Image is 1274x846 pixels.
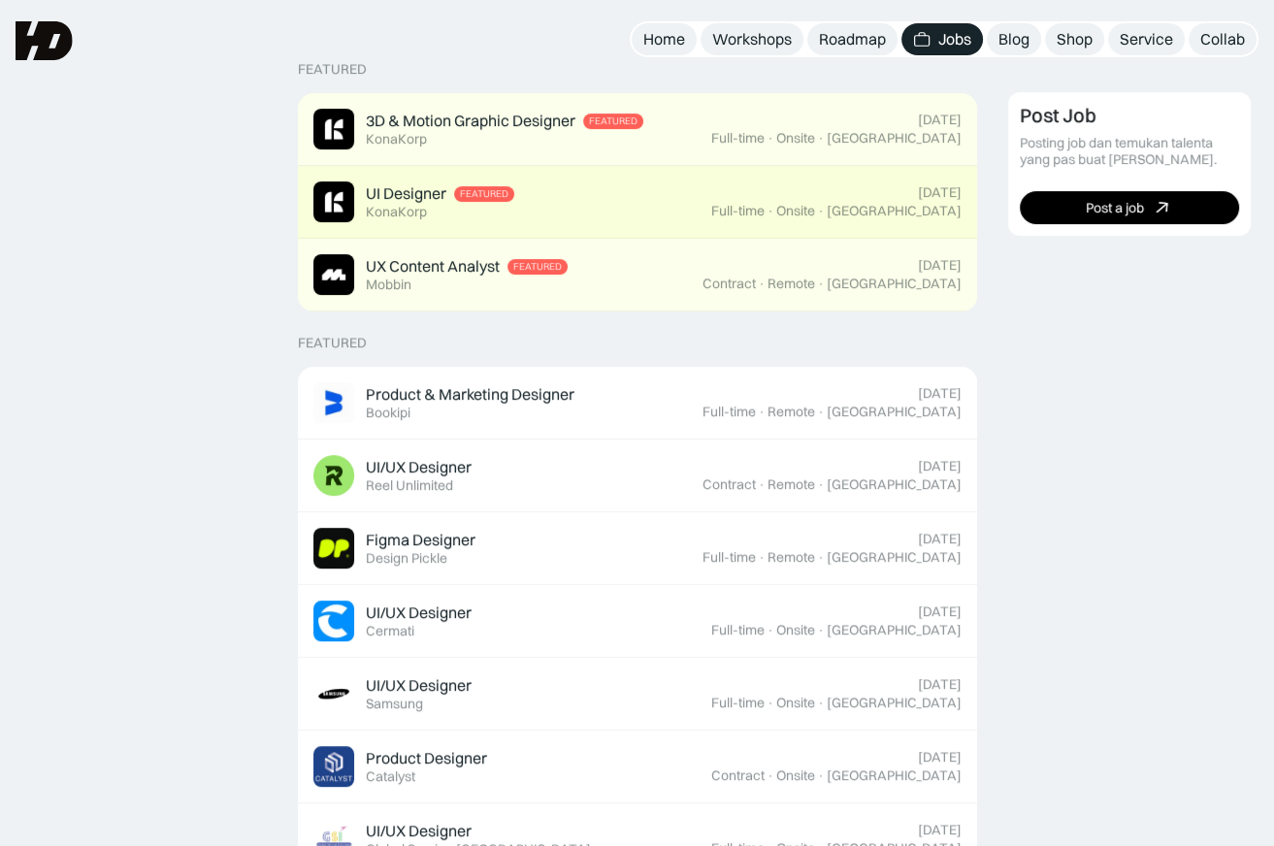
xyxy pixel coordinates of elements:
div: · [767,130,774,146]
div: [DATE] [918,385,962,402]
div: Full-time [711,622,765,638]
div: Full-time [711,203,765,219]
div: Catalyst [366,768,415,785]
a: Job ImageUX Content AnalystFeaturedMobbin[DATE]Contract·Remote·[GEOGRAPHIC_DATA] [298,239,977,311]
div: Full-time [702,404,756,420]
div: Collab [1200,29,1245,49]
div: Roadmap [819,29,886,49]
div: · [767,203,774,219]
div: Cermati [366,623,414,639]
div: Full-time [711,695,765,711]
div: [DATE] [918,257,962,274]
div: Contract [702,476,756,493]
img: Job Image [313,254,354,295]
a: Job ImageUI/UX DesignerSamsung[DATE]Full-time·Onsite·[GEOGRAPHIC_DATA] [298,658,977,731]
a: Workshops [701,23,803,55]
div: UI/UX Designer [366,675,472,696]
div: UI Designer [366,183,446,204]
a: Job ImageProduct DesignerCatalyst[DATE]Contract·Onsite·[GEOGRAPHIC_DATA] [298,731,977,803]
a: Job ImageUI DesignerFeaturedKonaKorp[DATE]Full-time·Onsite·[GEOGRAPHIC_DATA] [298,166,977,239]
div: [DATE] [918,112,962,128]
div: Remote [768,549,815,566]
div: · [758,476,766,493]
img: Job Image [313,382,354,423]
div: [DATE] [918,676,962,693]
div: · [817,476,825,493]
div: Featured [298,335,367,351]
a: Job ImageFigma DesignerDesign Pickle[DATE]Full-time·Remote·[GEOGRAPHIC_DATA] [298,512,977,585]
div: 3D & Motion Graphic Designer [366,111,575,131]
div: Contract [702,276,756,292]
a: Job ImageProduct & Marketing DesignerBookipi[DATE]Full-time·Remote·[GEOGRAPHIC_DATA] [298,367,977,439]
div: [GEOGRAPHIC_DATA] [827,695,962,711]
div: Jobs [938,29,971,49]
div: · [758,404,766,420]
div: Product Designer [366,748,487,768]
div: [DATE] [918,749,962,765]
div: KonaKorp [366,131,427,147]
div: · [758,276,766,292]
div: Onsite [776,622,815,638]
div: · [817,404,825,420]
div: [DATE] [918,531,962,547]
div: [GEOGRAPHIC_DATA] [827,476,962,493]
div: Onsite [776,767,815,784]
div: · [817,203,825,219]
div: Post a job [1086,200,1144,216]
div: Featured [298,61,367,78]
div: Mobbin [366,277,411,293]
div: KonaKorp [366,204,427,220]
a: Service [1108,23,1185,55]
a: Job ImageUI/UX DesignerCermati[DATE]Full-time·Onsite·[GEOGRAPHIC_DATA] [298,585,977,658]
a: Collab [1189,23,1257,55]
img: Job Image [313,746,354,787]
div: Service [1120,29,1173,49]
div: [GEOGRAPHIC_DATA] [827,203,962,219]
img: Job Image [313,673,354,714]
div: Home [643,29,685,49]
div: UX Content Analyst [366,256,500,277]
div: UI/UX Designer [366,457,472,477]
div: [GEOGRAPHIC_DATA] [827,130,962,146]
div: Full-time [711,130,765,146]
div: UI/UX Designer [366,821,472,841]
div: Remote [768,476,815,493]
div: Featured [460,188,508,200]
div: Samsung [366,696,423,712]
div: Posting job dan temukan talenta yang pas buat [PERSON_NAME]. [1020,135,1239,168]
img: Job Image [313,109,354,149]
div: Featured [513,261,562,273]
a: Post a job [1020,191,1239,224]
img: Job Image [313,455,354,496]
a: Blog [987,23,1041,55]
div: · [758,549,766,566]
div: · [767,622,774,638]
div: Remote [768,404,815,420]
div: · [817,130,825,146]
div: Reel Unlimited [366,477,453,494]
a: Job ImageUI/UX DesignerReel Unlimited[DATE]Contract·Remote·[GEOGRAPHIC_DATA] [298,439,977,512]
div: [GEOGRAPHIC_DATA] [827,549,962,566]
a: Roadmap [807,23,898,55]
img: Job Image [313,601,354,641]
div: Featured [589,115,637,127]
div: · [817,622,825,638]
a: Job Image3D & Motion Graphic DesignerFeaturedKonaKorp[DATE]Full-time·Onsite·[GEOGRAPHIC_DATA] [298,93,977,166]
div: Figma Designer [366,530,475,550]
div: Onsite [776,130,815,146]
div: Full-time [702,549,756,566]
div: [DATE] [918,458,962,474]
div: Onsite [776,695,815,711]
div: Bookipi [366,405,410,421]
div: [DATE] [918,822,962,838]
div: · [817,276,825,292]
div: [DATE] [918,603,962,620]
img: Job Image [313,181,354,222]
div: Remote [768,276,815,292]
div: Blog [998,29,1029,49]
img: Job Image [313,528,354,569]
div: · [767,767,774,784]
div: Post Job [1020,104,1096,127]
div: Design Pickle [366,550,447,567]
div: [GEOGRAPHIC_DATA] [827,767,962,784]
